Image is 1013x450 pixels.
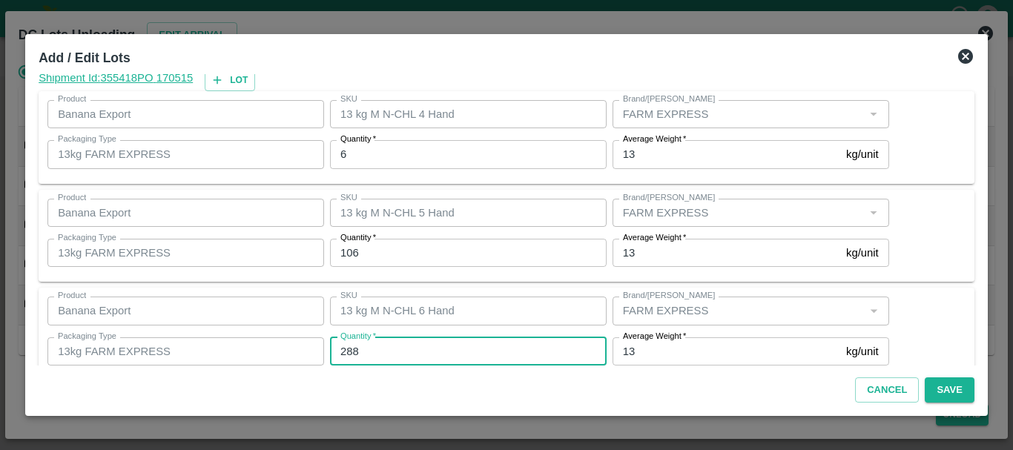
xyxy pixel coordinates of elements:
[623,331,686,343] label: Average Weight
[58,133,116,145] label: Packaging Type
[340,133,376,145] label: Quantity
[58,93,86,105] label: Product
[846,245,879,261] p: kg/unit
[205,70,255,91] button: Lot
[39,50,130,65] b: Add / Edit Lots
[623,232,686,244] label: Average Weight
[623,133,686,145] label: Average Weight
[58,192,86,204] label: Product
[58,290,86,302] label: Product
[846,146,879,162] p: kg/unit
[623,192,715,204] label: Brand/[PERSON_NAME]
[340,290,357,302] label: SKU
[623,290,715,302] label: Brand/[PERSON_NAME]
[925,377,974,403] button: Save
[340,331,376,343] label: Quantity
[617,105,860,124] input: Create Brand/Marka
[846,343,879,360] p: kg/unit
[617,301,860,320] input: Create Brand/Marka
[340,93,357,105] label: SKU
[617,203,860,222] input: Create Brand/Marka
[39,70,193,91] a: Shipment Id:355418PO 170515
[58,232,116,244] label: Packaging Type
[58,331,116,343] label: Packaging Type
[855,377,919,403] button: Cancel
[340,232,376,244] label: Quantity
[623,93,715,105] label: Brand/[PERSON_NAME]
[340,192,357,204] label: SKU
